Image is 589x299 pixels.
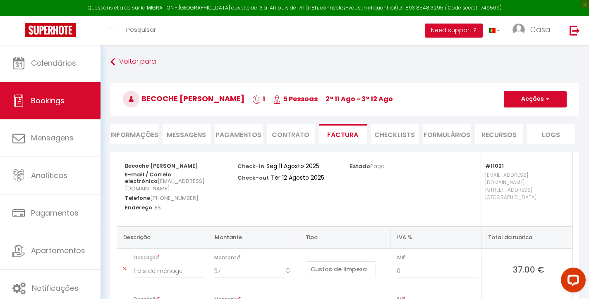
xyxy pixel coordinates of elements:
button: Need support ? [425,24,483,38]
li: Recursos [475,124,523,144]
strong: Endereço [125,204,152,211]
span: € [285,263,296,278]
span: Mensagens [31,133,74,143]
p: Check-in [237,161,264,170]
p: [EMAIL_ADDRESS][DOMAIN_NAME] [STREET_ADDRESS] [GEOGRAPHIC_DATA] [485,169,564,218]
li: Pagamentos [215,124,263,144]
li: FORMULÁRIOS [423,124,471,144]
strong: #11021 [485,162,504,170]
span: Notificações [32,283,79,293]
img: ... [512,24,525,36]
span: Montante [214,252,295,263]
button: Acções [504,91,567,107]
span: Messagens [167,130,206,140]
span: 5 Pessoas [273,94,318,104]
th: Descrição [117,226,208,248]
li: CHECKLISTS [371,124,419,144]
span: Bookings [31,95,65,106]
span: [PHONE_NUMBER] [150,192,199,204]
span: [EMAIL_ADDRESS][DOMAIN_NAME] [125,175,205,195]
th: IVA % [390,226,481,248]
p: Estado [350,161,385,170]
img: Super Booking [25,23,76,37]
strong: Becoche [PERSON_NAME] [125,162,198,170]
span: 1 [252,94,265,104]
span: Calendários [31,58,76,68]
a: ... Casa [506,16,561,45]
span: Casa [530,24,551,35]
th: Total da rubrica [481,226,572,248]
span: Becoche [PERSON_NAME] [123,93,244,104]
span: IVA [397,252,478,263]
p: Check-out [237,172,269,182]
span: Descrição [134,252,204,263]
span: Pago [370,162,385,170]
li: Contrato [267,124,315,144]
strong: E-mail / Correio electrónico [125,171,171,185]
span: Pesquisar [126,25,156,34]
li: Informações [110,124,158,144]
span: 37.00 € [488,263,569,275]
iframe: LiveChat chat widget [554,264,589,299]
img: logout [570,25,580,36]
li: Factura [319,124,367,144]
span: Pagamentos [31,208,79,218]
span: . ES [152,202,161,214]
a: Voltar para [110,55,579,69]
li: Logs [527,124,575,144]
span: 2ª 11 ago - 3ª 12 ago [326,94,393,104]
span: Analíticos [31,170,67,180]
a: en cliquant ici [361,4,395,11]
a: Pesquisar [120,16,162,45]
span: Apartamentos [31,245,85,256]
strong: Telefone [125,194,150,202]
th: Montante [208,226,299,248]
th: Tipo [299,226,390,248]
